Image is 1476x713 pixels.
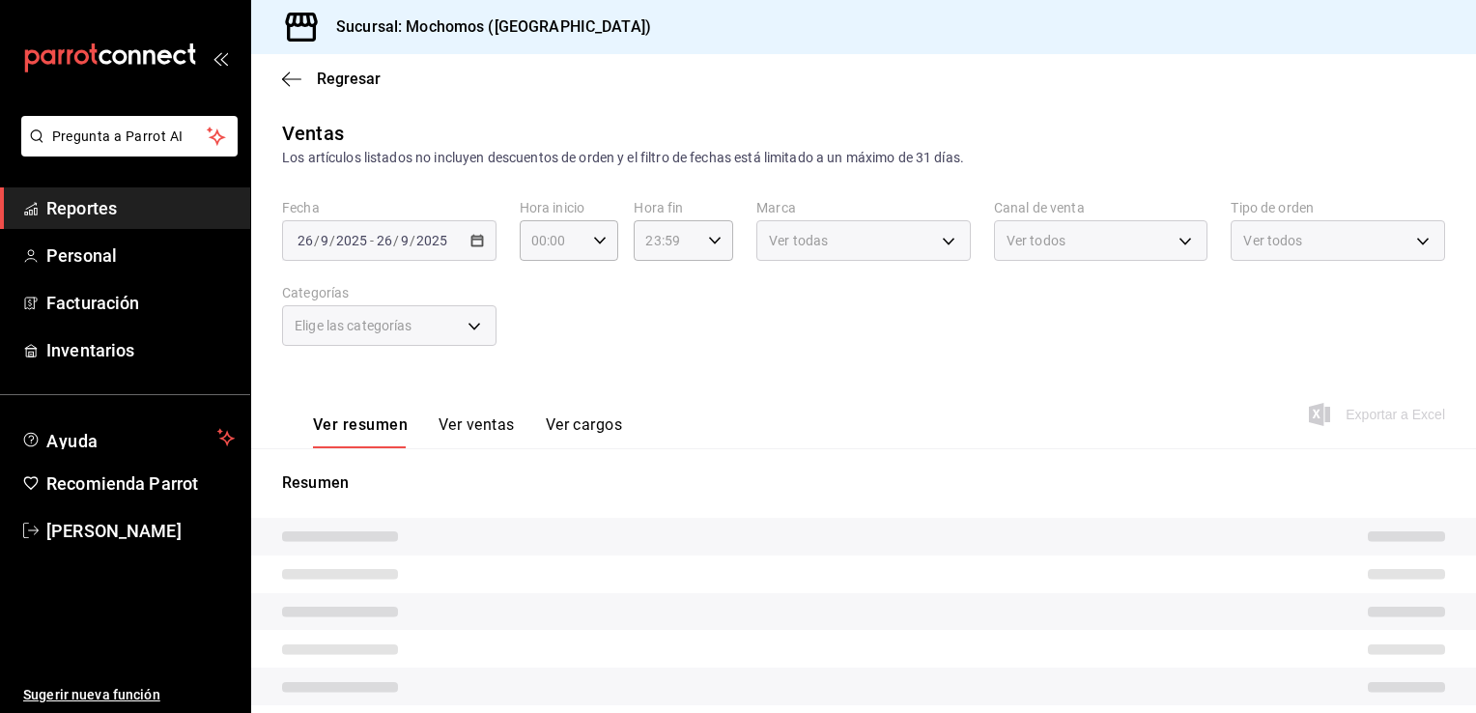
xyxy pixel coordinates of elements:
[46,426,210,449] span: Ayuda
[439,415,515,448] button: Ver ventas
[46,473,198,494] font: Recomienda Parrot
[994,201,1208,214] label: Canal de venta
[21,116,238,157] button: Pregunta a Parrot AI
[46,293,139,313] font: Facturación
[756,201,971,214] label: Marca
[46,340,134,360] font: Inventarios
[769,231,828,250] span: Ver todas
[46,245,117,266] font: Personal
[400,233,410,248] input: --
[320,233,329,248] input: --
[313,415,622,448] div: Pestañas de navegación
[1243,231,1302,250] span: Ver todos
[415,233,448,248] input: ----
[52,127,208,147] span: Pregunta a Parrot AI
[546,415,623,448] button: Ver cargos
[282,119,344,148] div: Ventas
[370,233,374,248] span: -
[335,233,368,248] input: ----
[213,50,228,66] button: open_drawer_menu
[321,15,651,39] h3: Sucursal: Mochomos ([GEOGRAPHIC_DATA])
[317,70,381,88] span: Regresar
[23,687,160,702] font: Sugerir nueva función
[634,201,733,214] label: Hora fin
[297,233,314,248] input: --
[393,233,399,248] span: /
[314,233,320,248] span: /
[282,286,497,299] label: Categorías
[282,148,1445,168] div: Los artículos listados no incluyen descuentos de orden y el filtro de fechas está limitado a un m...
[1231,201,1445,214] label: Tipo de orden
[46,198,117,218] font: Reportes
[295,316,412,335] span: Elige las categorías
[1007,231,1065,250] span: Ver todos
[282,70,381,88] button: Regresar
[329,233,335,248] span: /
[376,233,393,248] input: --
[313,415,408,435] font: Ver resumen
[282,471,1445,495] p: Resumen
[410,233,415,248] span: /
[282,201,497,214] label: Fecha
[46,521,182,541] font: [PERSON_NAME]
[520,201,619,214] label: Hora inicio
[14,140,238,160] a: Pregunta a Parrot AI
